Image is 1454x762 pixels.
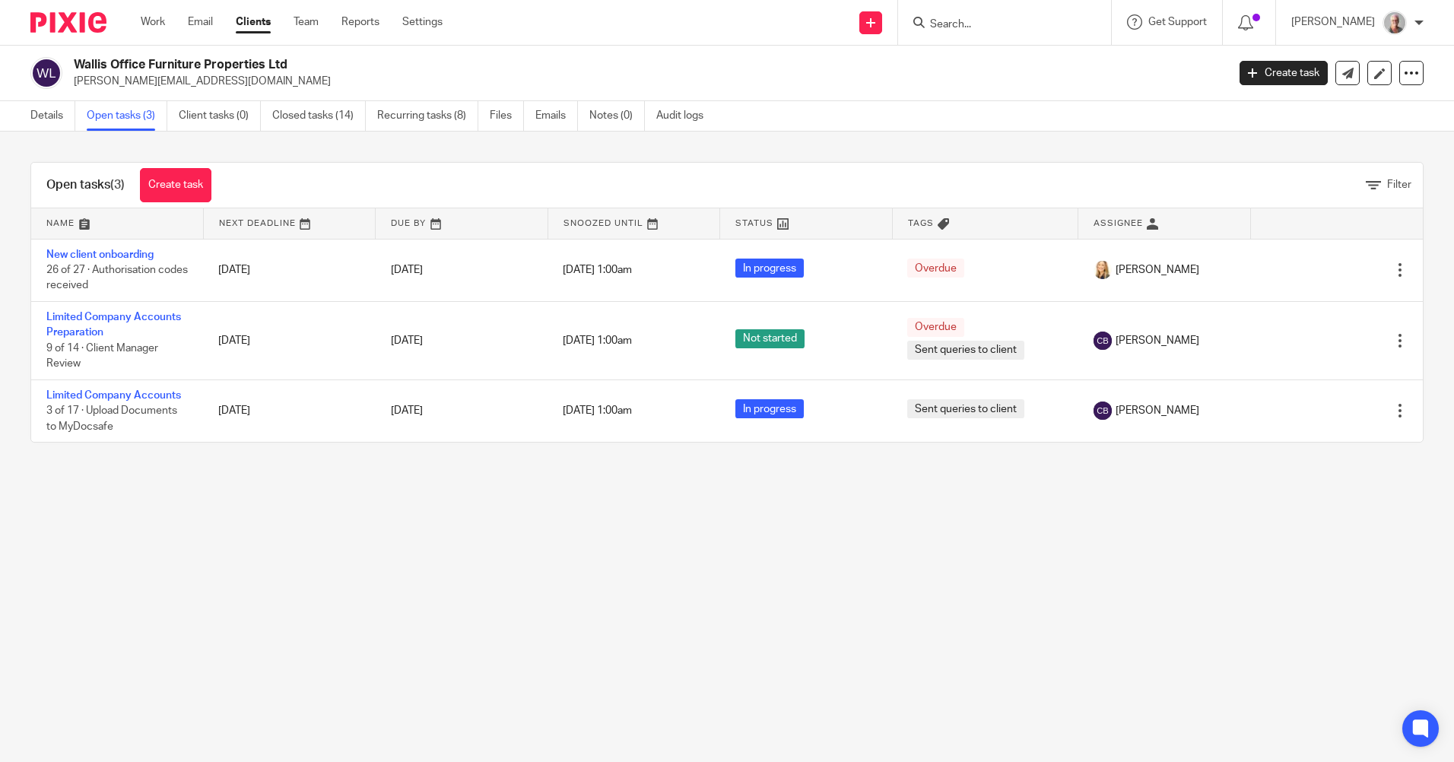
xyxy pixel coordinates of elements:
img: Pixie [30,12,106,33]
img: Headshot%20White%20Background.jpg [1094,261,1112,279]
span: Overdue [907,259,964,278]
a: Email [188,14,213,30]
td: [DATE] [203,379,375,442]
span: Filter [1387,179,1411,190]
span: 3 of 17 · Upload Documents to MyDocsafe [46,405,177,432]
img: svg%3E [1094,332,1112,350]
img: svg%3E [1094,402,1112,420]
span: Tags [908,219,934,227]
td: [DATE] [203,301,375,379]
a: New client onboarding [46,249,154,260]
span: Sent queries to client [907,399,1024,418]
img: svg%3E [30,57,62,89]
input: Search [929,18,1065,32]
img: KR%20update.jpg [1383,11,1407,35]
span: Snoozed Until [564,219,643,227]
a: Closed tasks (14) [272,101,366,131]
span: In progress [735,399,804,418]
span: 26 of 27 · Authorisation codes received [46,265,188,291]
span: Get Support [1148,17,1207,27]
a: Open tasks (3) [87,101,167,131]
a: Emails [535,101,578,131]
span: [DATE] 1:00am [563,265,632,275]
a: Clients [236,14,271,30]
span: Not started [735,329,805,348]
a: Reports [341,14,379,30]
span: [PERSON_NAME] [1116,262,1199,278]
a: Create task [1240,61,1328,85]
span: Status [735,219,773,227]
span: [DATE] 1:00am [563,405,632,416]
p: [PERSON_NAME][EMAIL_ADDRESS][DOMAIN_NAME] [74,74,1217,89]
a: Limited Company Accounts [46,390,181,401]
h2: Wallis Office Furniture Properties Ltd [74,57,988,73]
a: Files [490,101,524,131]
span: [PERSON_NAME] [1116,403,1199,418]
span: In progress [735,259,804,278]
span: Sent queries to client [907,341,1024,360]
a: Notes (0) [589,101,645,131]
a: Create task [140,168,211,202]
a: Details [30,101,75,131]
span: [DATE] [391,405,423,416]
span: [DATE] [391,265,423,275]
p: [PERSON_NAME] [1291,14,1375,30]
span: Overdue [907,318,964,337]
a: Audit logs [656,101,715,131]
span: [PERSON_NAME] [1116,333,1199,348]
a: Settings [402,14,443,30]
a: Team [294,14,319,30]
a: Recurring tasks (8) [377,101,478,131]
a: Client tasks (0) [179,101,261,131]
td: [DATE] [203,239,375,301]
span: (3) [110,179,125,191]
h1: Open tasks [46,177,125,193]
a: Limited Company Accounts Preparation [46,312,181,338]
a: Work [141,14,165,30]
span: [DATE] 1:00am [563,335,632,346]
span: [DATE] [391,335,423,346]
span: 9 of 14 · Client Manager Review [46,343,158,370]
